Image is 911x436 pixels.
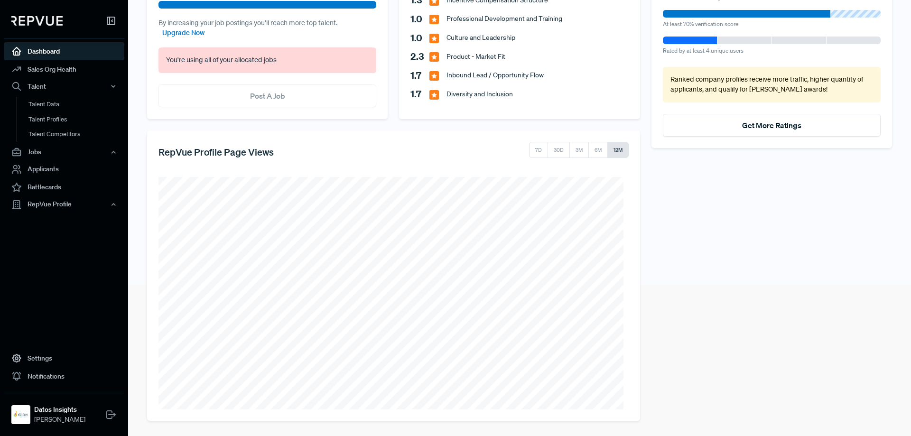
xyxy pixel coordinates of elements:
a: Dashboard [4,42,124,60]
span: Professional Development and Training [446,14,562,24]
span: Inbound Lead / Opportunity Flow [446,70,544,80]
button: 12M [607,142,629,158]
span: Rated by at least 4 unique users [663,46,744,55]
a: Upgrade Now [162,28,205,38]
button: Jobs [4,144,124,160]
span: Culture and Leadership [446,33,515,43]
span: [PERSON_NAME] [34,415,85,425]
img: Datos Insights [13,407,28,422]
span: 1.7 [410,68,429,83]
span: 1.0 [410,31,429,45]
button: Get More Ratings [663,114,881,137]
span: Diversity and Inclusion [446,89,513,99]
a: Applicants [4,160,124,178]
img: RepVue [11,16,63,26]
a: Talent Profiles [17,111,137,127]
a: Datos InsightsDatos Insights[PERSON_NAME] [4,393,124,428]
a: Talent Competitors [17,127,137,142]
button: 3M [569,142,589,158]
a: Notifications [4,367,124,385]
p: You're using all of your allocated jobs [166,55,369,65]
span: Product - Market Fit [446,52,505,62]
a: Sales Org Health [4,60,124,78]
button: 30D [548,142,570,158]
span: At least 70% verification score [663,20,738,28]
button: 7D [529,142,548,158]
span: 1.0 [410,12,429,26]
button: RepVue Profile [4,196,124,212]
span: 2.3 [410,49,429,64]
p: By increasing your job postings you’ll reach more top talent. [158,18,376,38]
a: Battlecards [4,178,124,196]
p: Ranked company profiles receive more traffic, higher quantity of applicants, and qualify for [PER... [670,74,873,95]
a: Talent Data [17,97,137,112]
strong: Datos Insights [34,405,85,415]
span: 1.7 [410,87,429,101]
button: Talent [4,78,124,94]
a: Settings [4,349,124,367]
h5: RepVue Profile Page Views [158,146,274,158]
button: 6M [588,142,608,158]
